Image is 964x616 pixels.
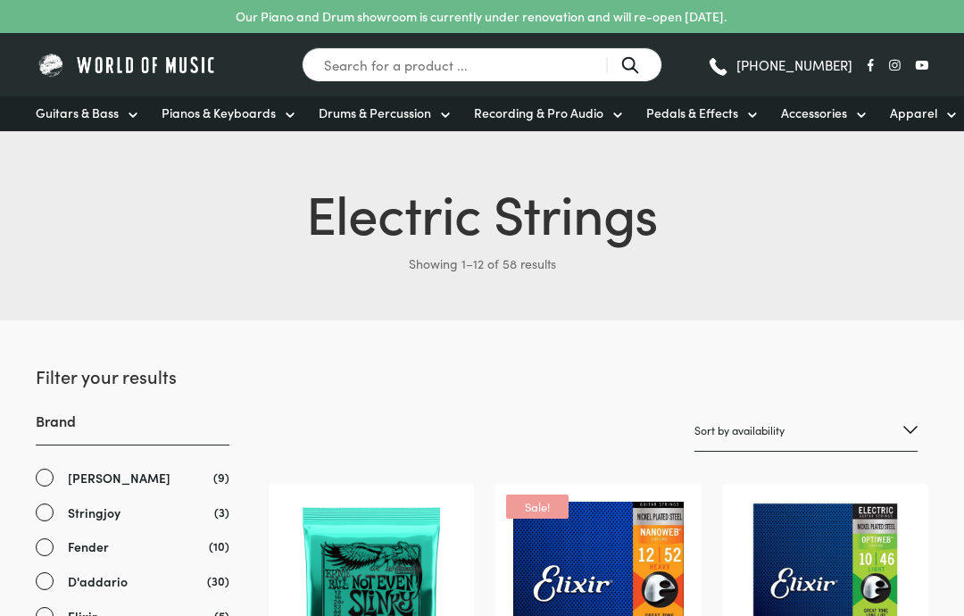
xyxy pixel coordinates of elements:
[890,104,937,122] span: Apparel
[36,174,928,249] h1: Electric Strings
[213,468,229,487] span: (9)
[506,495,569,519] span: Sale!
[236,7,727,26] p: Our Piano and Drum showroom is currently under renovation and will re-open [DATE].
[36,503,229,523] a: Stringjoy
[68,468,170,488] span: [PERSON_NAME]
[36,411,229,445] h3: Brand
[214,503,229,521] span: (3)
[36,104,119,122] span: Guitars & Bass
[319,104,431,122] span: Drums & Percussion
[707,52,852,79] a: [PHONE_NUMBER]
[302,47,662,82] input: Search for a product ...
[736,58,852,71] span: [PHONE_NUMBER]
[207,571,229,590] span: (30)
[68,503,120,523] span: Stringjoy
[705,420,964,616] iframe: Chat with our support team
[36,468,229,488] a: [PERSON_NAME]
[162,104,276,122] span: Pianos & Keyboards
[36,571,229,592] a: D'addario
[36,537,229,557] a: Fender
[36,51,219,79] img: World of Music
[694,410,918,452] select: Shop order
[646,104,738,122] span: Pedals & Effects
[474,104,603,122] span: Recording & Pro Audio
[68,537,109,557] span: Fender
[36,249,928,278] p: Showing 1–12 of 58 results
[209,537,229,555] span: (10)
[68,571,128,592] span: D'addario
[781,104,847,122] span: Accessories
[36,363,229,388] h2: Filter your results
